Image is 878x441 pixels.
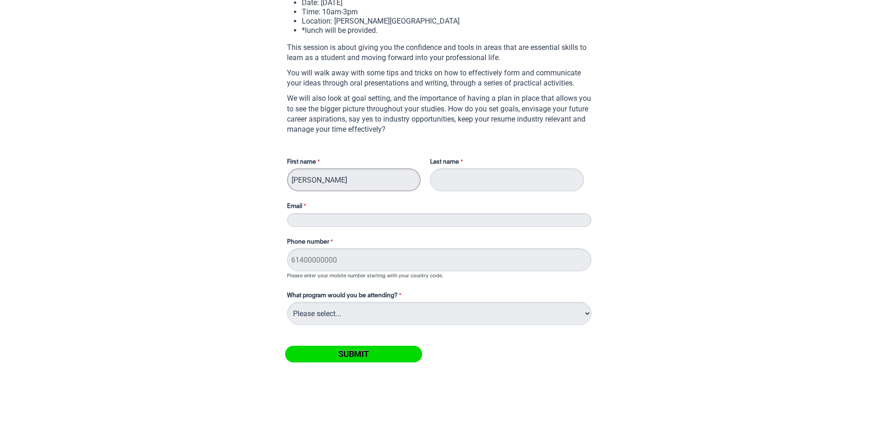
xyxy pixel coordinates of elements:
span: *lunch will be provided. [302,26,378,35]
span: Location: [PERSON_NAME][GEOGRAPHIC_DATA] [302,17,460,25]
span: Please enter your mobile number starting with your country code. [287,273,443,278]
label: What program would you be attending? [287,291,594,302]
input: Submit [285,346,422,362]
label: Last name [430,158,465,169]
span: You will walk away with some tips and tricks on how to effectively form and communicate your idea... [287,68,583,87]
span: We will also look at goal setting, and the importance of having a plan in place that allows you t... [287,94,593,134]
input: Last name [430,168,584,191]
label: Email [287,202,421,213]
label: Phone number [287,238,347,249]
span: This session is about giving you the confidence and tools in areas that are essential skills to l... [287,43,588,62]
input: Phone number [287,248,592,271]
input: Email [287,213,592,227]
label: First name [287,158,322,169]
input: First name [287,168,421,191]
span: Time: 10am-3pm [302,7,358,16]
select: What program would you be attending? [287,302,592,325]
